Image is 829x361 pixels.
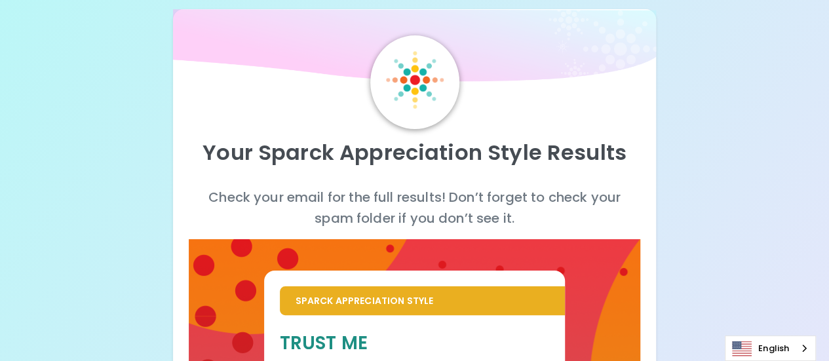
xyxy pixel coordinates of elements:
[189,187,641,229] p: Check your email for the full results! Don’t forget to check your spam folder if you don’t see it.
[725,335,816,361] aside: Language selected: English
[725,335,816,361] div: Language
[173,9,657,88] img: wave
[296,294,550,307] p: Sparck Appreciation Style
[725,336,815,360] a: English
[386,51,444,109] img: Sparck Logo
[280,331,550,355] h5: Trust Me
[189,140,641,166] p: Your Sparck Appreciation Style Results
